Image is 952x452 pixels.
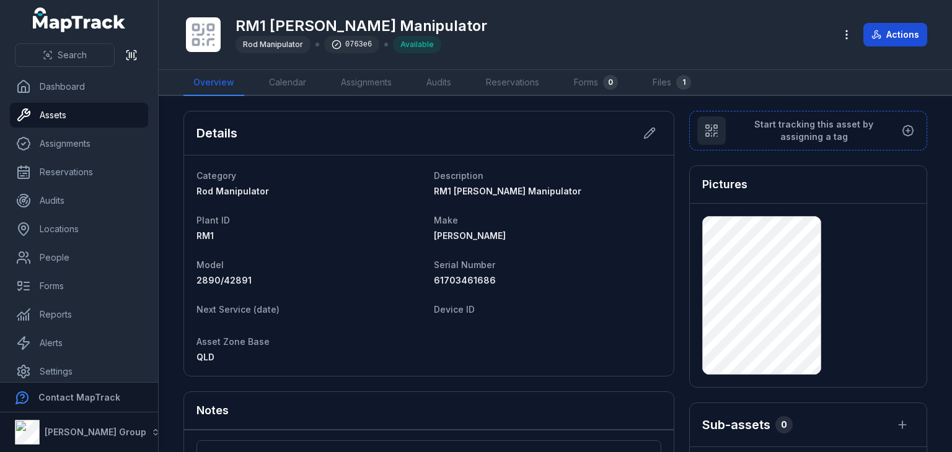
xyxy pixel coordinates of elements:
button: Actions [863,23,927,46]
strong: Contact MapTrack [38,392,120,402]
h2: Sub-assets [702,416,770,433]
a: Forms [10,274,148,298]
a: Audits [10,188,148,213]
div: 0763e6 [324,36,379,53]
div: 1 [676,75,691,90]
span: Model [196,259,224,270]
span: RM1 [196,230,214,241]
a: Reservations [476,70,549,96]
span: Device ID [434,304,475,315]
a: Files1 [643,70,701,96]
h1: RM1 [PERSON_NAME] Manipulator [236,16,487,36]
a: Alerts [10,331,148,355]
a: MapTrack [33,7,126,32]
h3: Notes [196,402,229,419]
span: Plant ID [196,215,230,225]
a: Audits [416,70,461,96]
span: Start tracking this asset by assigning a tag [736,118,892,143]
a: Reservations [10,160,148,185]
span: Asset Zone Base [196,336,270,347]
a: Assets [10,103,148,128]
span: Description [434,170,483,181]
h3: Pictures [702,176,747,193]
a: Dashboard [10,74,148,99]
div: 0 [603,75,618,90]
span: Search [58,49,87,61]
span: Category [196,170,236,181]
span: 2890/42891 [196,275,252,285]
span: Rod Manipulator [243,40,303,49]
a: Forms0 [564,70,628,96]
a: Settings [10,359,148,384]
span: QLD [196,352,214,362]
span: Make [434,215,458,225]
a: Overview [183,70,244,96]
span: Serial Number [434,259,495,270]
strong: [PERSON_NAME] Group [45,427,146,437]
span: RM1 [PERSON_NAME] Manipulator [434,186,581,196]
a: Calendar [259,70,316,96]
span: [PERSON_NAME] [434,230,506,241]
span: 61703461686 [434,275,496,285]
a: Reports [10,302,148,327]
a: Assignments [331,70,402,96]
span: Next Service (date) [196,304,280,315]
a: People [10,245,148,270]
h2: Details [196,124,237,142]
button: Start tracking this asset by assigning a tag [689,111,927,150]
a: Locations [10,217,148,241]
button: Search [15,43,115,67]
div: Available [393,36,441,53]
span: Rod Manipulator [196,186,269,196]
div: 0 [775,416,793,433]
a: Assignments [10,131,148,156]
